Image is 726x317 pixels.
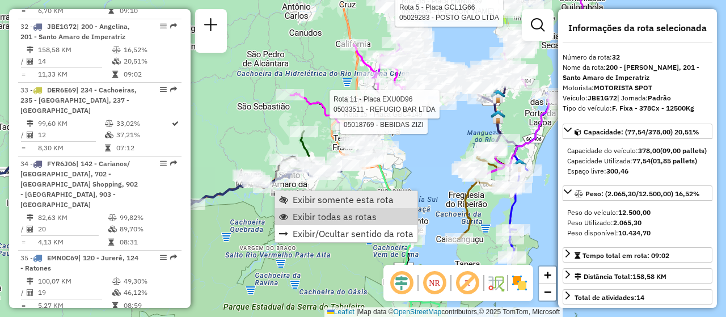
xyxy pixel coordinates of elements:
em: Rota exportada [170,254,177,261]
strong: 14 [636,293,644,302]
div: Capacidade Utilizada: [567,156,708,166]
a: Distância Total:158,58 KM [563,268,712,284]
i: % de utilização do peso [108,214,117,221]
span: 33 - [20,86,137,115]
td: 89,70% [119,223,176,235]
div: Capacidade do veículo: [567,146,708,156]
td: 12 [37,129,104,141]
td: 16,52% [123,44,177,56]
div: Capacidade: (77,54/378,00) 20,51% [563,141,712,181]
td: = [20,69,26,80]
i: Distância Total [27,214,33,221]
a: Tempo total em rota: 09:02 [563,247,712,263]
div: Motorista: [563,83,712,93]
span: | 234 - Cachoeiras, 235 - [GEOGRAPHIC_DATA], 237 - [GEOGRAPHIC_DATA] [20,86,137,115]
td: 46,12% [123,287,177,298]
strong: 10.434,70 [618,229,651,237]
td: / [20,287,26,298]
span: Total de atividades: [575,293,644,302]
div: Peso disponível: [567,228,708,238]
div: Atividade não roteirizada - VILMAR IVO PERES JUN [400,74,428,86]
td: 6,70 KM [37,5,108,16]
em: Opções [160,254,167,261]
li: Exibir/Ocultar sentido da rota [275,225,417,242]
img: CDD Florianópolis [375,116,390,130]
td: 37,21% [116,129,171,141]
em: Opções [160,160,167,167]
span: EMN0C69 [47,253,78,262]
strong: 32 [612,53,620,61]
td: 100,07 KM [37,276,112,287]
li: Exibir todas as rotas [275,208,417,225]
em: Opções [160,86,167,93]
div: Veículo: [563,93,712,103]
td: 20,51% [123,56,177,67]
span: 34 - [20,159,138,209]
div: Map data © contributors,© 2025 TomTom, Microsoft [324,307,563,317]
td: 07:12 [116,142,171,154]
td: 33,02% [116,118,171,129]
span: | 120 - Jurerê, 124 - Ratones [20,253,138,272]
div: Peso: (2.065,30/12.500,00) 16,52% [563,203,712,243]
span: Tempo total em rota: 09:02 [583,251,669,260]
td: 82,63 KM [37,212,108,223]
td: 99,60 KM [37,118,104,129]
i: Tempo total em rota [105,145,111,151]
strong: MOTORISTA SPOT [594,83,652,92]
i: % de utilização da cubagem [108,226,117,233]
td: = [20,142,26,154]
td: 09:02 [123,69,177,80]
a: Peso: (2.065,30/12.500,00) 16,52% [563,185,712,201]
img: FAD - Pirajubae [491,109,505,124]
strong: JBE1G72 [588,94,617,102]
span: Exibir/Ocultar sentido da rota [293,229,413,238]
div: Peso Utilizado: [567,218,708,228]
td: 11,33 KM [37,69,112,80]
img: Exibir/Ocultar setores [510,274,529,292]
div: Número da rota: [563,52,712,62]
i: Rota otimizada [172,120,179,127]
div: Distância Total: [575,272,666,282]
strong: 2.065,30 [613,218,641,227]
td: 14 [37,56,112,67]
strong: Padrão [648,94,671,102]
td: = [20,5,26,16]
i: % de utilização do peso [112,278,121,285]
strong: 200 - [PERSON_NAME], 201 - Santo Amaro de Imperatriz [563,63,699,82]
span: FYR6J06 [47,159,76,168]
div: Atividade não roteirizada - CLEBER CLEZIO DE SOU [381,94,409,105]
em: Opções [160,23,167,29]
i: Total de Atividades [27,289,33,296]
td: 09:10 [119,5,176,16]
i: % de utilização do peso [105,120,113,127]
i: % de utilização da cubagem [112,289,121,296]
span: 32 - [20,22,130,41]
em: Rota exportada [170,86,177,93]
strong: (09,00 pallets) [660,146,707,155]
i: Total de Atividades [27,132,33,138]
i: Tempo total em rota [108,239,114,246]
i: Tempo total em rota [112,302,118,309]
div: Atividade não roteirizada - PALACIO DAS FESTAS C [463,82,492,93]
div: Nome da rota: [563,62,712,83]
img: 712 UDC Full Palhoça [375,117,390,132]
td: 49,30% [123,276,177,287]
span: JBE1G72 [47,22,77,31]
td: 4,13 KM [37,236,108,248]
li: Exibir somente esta rota [275,191,417,208]
span: Ocultar deslocamento [388,269,415,297]
strong: 300,46 [606,167,628,175]
em: Rota exportada [170,160,177,167]
div: Atividade não roteirizada - STEFANE LEME DA SILV [395,22,424,33]
i: Tempo total em rota [108,7,114,14]
em: Rota exportada [170,23,177,29]
span: Ocultar NR [421,269,448,297]
a: Zoom in [539,267,556,284]
span: | 142 - Carianos/ [GEOGRAPHIC_DATA], 702 - [GEOGRAPHIC_DATA] Shopping​, 902 - [GEOGRAPHIC_DATA], ... [20,159,138,209]
i: Distância Total [27,47,33,53]
span: + [544,268,551,282]
i: % de utilização da cubagem [105,132,113,138]
strong: 77,54 [632,157,651,165]
i: Total de Atividades [27,226,33,233]
td: = [20,300,26,311]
